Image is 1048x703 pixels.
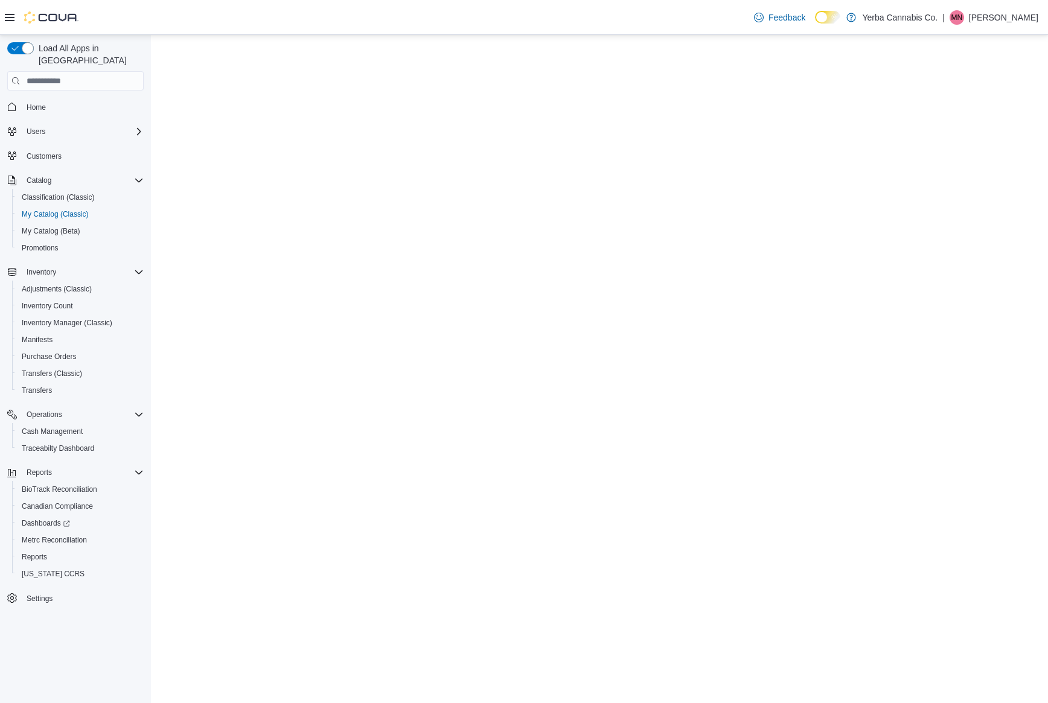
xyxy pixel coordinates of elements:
span: Adjustments (Classic) [17,282,144,296]
button: Promotions [12,240,149,256]
button: Transfers (Classic) [12,365,149,382]
button: Inventory Count [12,297,149,314]
span: Adjustments (Classic) [22,284,92,294]
span: Canadian Compliance [17,499,144,514]
img: Cova [24,11,78,24]
span: Dashboards [17,516,144,530]
button: Inventory [22,265,61,279]
button: Classification (Classic) [12,189,149,206]
a: Purchase Orders [17,349,81,364]
span: Dashboards [22,518,70,528]
span: Customers [22,148,144,164]
span: Settings [22,591,144,606]
button: My Catalog (Beta) [12,223,149,240]
button: Cash Management [12,423,149,440]
span: Home [27,103,46,112]
span: Cash Management [17,424,144,439]
a: Reports [17,550,52,564]
span: Reports [22,552,47,562]
a: Feedback [749,5,810,30]
span: Purchase Orders [22,352,77,361]
span: Load All Apps in [GEOGRAPHIC_DATA] [34,42,144,66]
button: BioTrack Reconciliation [12,481,149,498]
span: My Catalog (Beta) [17,224,144,238]
span: Metrc Reconciliation [17,533,144,547]
span: Catalog [22,173,144,188]
p: | [942,10,945,25]
button: Customers [2,147,149,165]
button: Transfers [12,382,149,399]
span: Inventory Manager (Classic) [17,316,144,330]
span: BioTrack Reconciliation [17,482,144,497]
span: MN [951,10,963,25]
a: Customers [22,149,66,164]
button: Inventory [2,264,149,281]
span: Metrc Reconciliation [22,535,87,545]
button: Reports [12,549,149,565]
span: Canadian Compliance [22,501,93,511]
button: Traceabilty Dashboard [12,440,149,457]
span: Settings [27,594,53,603]
span: Transfers [22,386,52,395]
button: [US_STATE] CCRS [12,565,149,582]
a: Cash Management [17,424,88,439]
span: Reports [27,468,52,477]
span: Inventory Manager (Classic) [22,318,112,328]
a: Settings [22,591,57,606]
span: BioTrack Reconciliation [22,485,97,494]
button: Adjustments (Classic) [12,281,149,297]
span: Operations [22,407,144,422]
a: Transfers (Classic) [17,366,87,381]
button: Catalog [2,172,149,189]
nav: Complex example [7,93,144,638]
a: [US_STATE] CCRS [17,567,89,581]
button: Operations [22,407,67,422]
div: Michael Nezi [950,10,964,25]
button: Catalog [22,173,56,188]
button: Reports [22,465,57,480]
span: [US_STATE] CCRS [22,569,85,579]
button: Operations [2,406,149,423]
button: Reports [2,464,149,481]
a: Canadian Compliance [17,499,98,514]
a: Promotions [17,241,63,255]
span: Traceabilty Dashboard [22,444,94,453]
a: Metrc Reconciliation [17,533,92,547]
span: Promotions [22,243,59,253]
span: Transfers (Classic) [22,369,82,378]
span: Promotions [17,241,144,255]
p: [PERSON_NAME] [969,10,1038,25]
button: Settings [2,590,149,607]
a: Dashboards [17,516,75,530]
button: Users [22,124,50,139]
a: Inventory Manager (Classic) [17,316,117,330]
span: My Catalog (Classic) [22,209,89,219]
a: BioTrack Reconciliation [17,482,102,497]
span: Users [27,127,45,136]
span: Transfers [17,383,144,398]
span: Feedback [768,11,805,24]
a: Manifests [17,332,57,347]
a: My Catalog (Beta) [17,224,85,238]
button: Manifests [12,331,149,348]
a: Classification (Classic) [17,190,100,205]
span: Inventory Count [22,301,73,311]
span: Home [22,99,144,114]
input: Dark Mode [815,11,840,24]
span: My Catalog (Beta) [22,226,80,236]
span: Inventory [27,267,56,277]
a: Transfers [17,383,57,398]
a: Traceabilty Dashboard [17,441,99,456]
a: My Catalog (Classic) [17,207,94,221]
button: My Catalog (Classic) [12,206,149,223]
a: Home [22,100,51,115]
span: Traceabilty Dashboard [17,441,144,456]
span: Users [22,124,144,139]
button: Metrc Reconciliation [12,532,149,549]
button: Home [2,98,149,115]
span: Reports [22,465,144,480]
button: Inventory Manager (Classic) [12,314,149,331]
span: My Catalog (Classic) [17,207,144,221]
span: Operations [27,410,62,419]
